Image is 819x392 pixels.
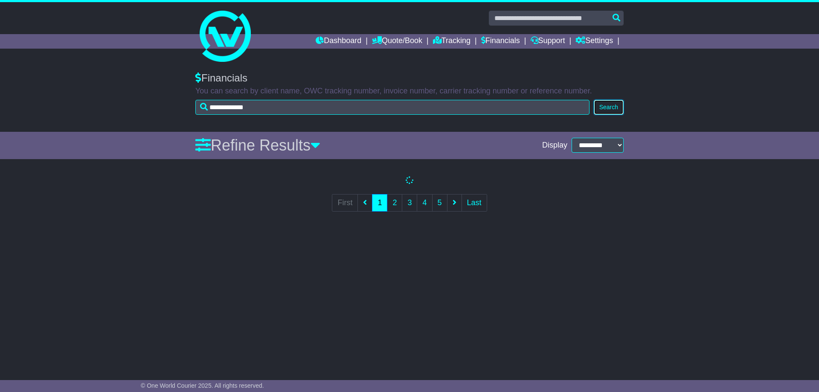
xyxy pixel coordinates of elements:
a: 3 [402,194,417,212]
p: You can search by client name, OWC tracking number, invoice number, carrier tracking number or re... [195,87,624,96]
a: 2 [387,194,402,212]
a: Last [462,194,487,212]
a: Tracking [433,34,470,49]
a: Refine Results [195,136,320,154]
a: Settings [575,34,613,49]
span: Display [542,141,567,150]
span: © One World Courier 2025. All rights reserved. [141,382,264,389]
div: Financials [195,72,624,84]
button: Search [594,100,624,115]
a: Dashboard [316,34,361,49]
a: 1 [372,194,387,212]
a: Support [531,34,565,49]
a: 4 [417,194,432,212]
a: Financials [481,34,520,49]
a: 5 [432,194,447,212]
a: Quote/Book [372,34,422,49]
